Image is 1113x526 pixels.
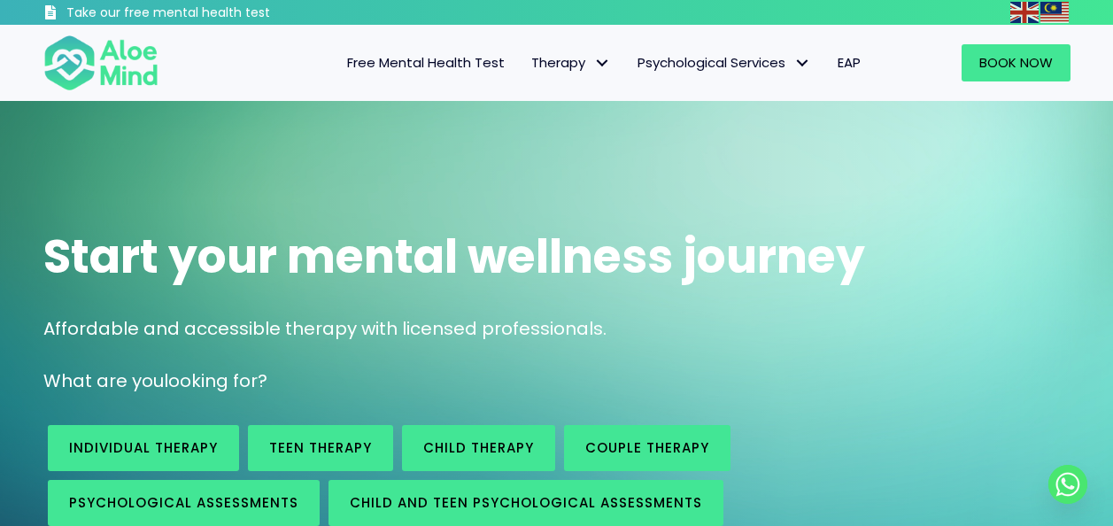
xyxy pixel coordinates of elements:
[164,368,267,393] span: looking for?
[69,493,298,512] span: Psychological assessments
[69,438,218,457] span: Individual therapy
[518,44,624,81] a: TherapyTherapy: submenu
[824,44,874,81] a: EAP
[43,224,865,289] span: Start your mental wellness journey
[979,53,1053,72] span: Book Now
[638,53,811,72] span: Psychological Services
[1010,2,1039,23] img: en
[43,316,1070,342] p: Affordable and accessible therapy with licensed professionals.
[66,4,365,22] h3: Take our free mental health test
[838,53,861,72] span: EAP
[564,425,730,471] a: Couple therapy
[334,44,518,81] a: Free Mental Health Test
[590,50,615,76] span: Therapy: submenu
[1048,465,1087,504] a: Whatsapp
[402,425,555,471] a: Child Therapy
[48,480,320,526] a: Psychological assessments
[347,53,505,72] span: Free Mental Health Test
[790,50,815,76] span: Psychological Services: submenu
[43,4,365,25] a: Take our free mental health test
[43,368,164,393] span: What are you
[531,53,611,72] span: Therapy
[423,438,534,457] span: Child Therapy
[269,438,372,457] span: Teen Therapy
[328,480,723,526] a: Child and Teen Psychological assessments
[1040,2,1070,22] a: Malay
[182,44,874,81] nav: Menu
[585,438,709,457] span: Couple therapy
[48,425,239,471] a: Individual therapy
[962,44,1070,81] a: Book Now
[350,493,702,512] span: Child and Teen Psychological assessments
[1010,2,1040,22] a: English
[1040,2,1069,23] img: ms
[248,425,393,471] a: Teen Therapy
[43,34,158,92] img: Aloe mind Logo
[624,44,824,81] a: Psychological ServicesPsychological Services: submenu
